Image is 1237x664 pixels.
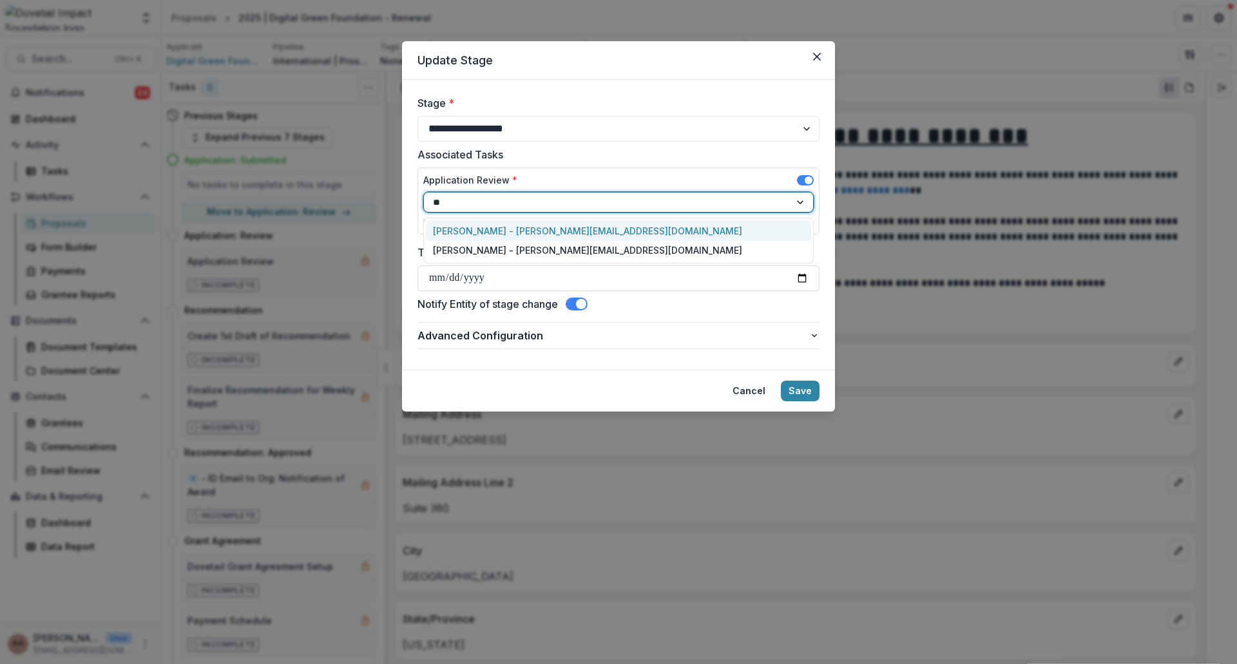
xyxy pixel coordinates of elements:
header: Update Stage [402,41,835,80]
button: Save [781,381,820,401]
span: Advanced Configuration [417,328,809,343]
button: Close [807,46,827,67]
label: Associated Tasks [417,147,812,162]
label: Notify Entity of stage change [417,296,558,312]
div: [PERSON_NAME] - [PERSON_NAME][EMAIL_ADDRESS][DOMAIN_NAME] [427,221,810,241]
label: Task Due Date [417,245,812,260]
button: Cancel [725,381,773,401]
label: Application Review [423,173,517,187]
button: Advanced Configuration [417,323,820,348]
div: [PERSON_NAME] - [PERSON_NAME][EMAIL_ADDRESS][DOMAIN_NAME] [427,241,810,261]
label: Stage [417,95,812,111]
